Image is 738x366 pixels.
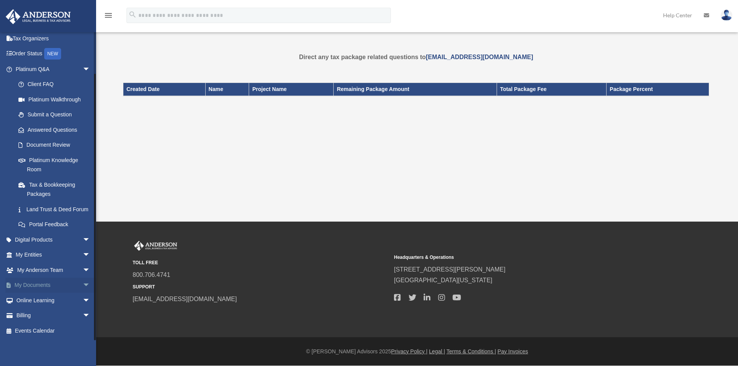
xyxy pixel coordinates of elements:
strong: Direct any tax package related questions to [299,54,533,60]
th: Total Package Fee [497,83,606,96]
th: Remaining Package Amount [334,83,497,96]
span: arrow_drop_down [83,278,98,293]
img: User Pic [721,10,732,21]
a: Client FAQ [11,77,102,92]
a: [EMAIL_ADDRESS][DOMAIN_NAME] [133,296,237,302]
a: menu [104,13,113,20]
small: Headquarters & Operations [394,253,650,262]
a: My Anderson Teamarrow_drop_down [5,262,102,278]
span: arrow_drop_down [83,308,98,324]
a: Tax Organizers [5,31,102,46]
img: Anderson Advisors Platinum Portal [3,9,73,24]
th: Name [205,83,249,96]
div: © [PERSON_NAME] Advisors 2025 [96,347,738,356]
a: My Documentsarrow_drop_down [5,278,102,293]
a: Online Learningarrow_drop_down [5,293,102,308]
span: arrow_drop_down [83,247,98,263]
a: Platinum Knowledge Room [11,152,102,177]
span: arrow_drop_down [83,262,98,278]
a: My Entitiesarrow_drop_down [5,247,102,263]
a: 800.706.4741 [133,272,170,278]
a: Tax & Bookkeeping Packages [11,177,98,202]
a: Events Calendar [5,323,102,338]
a: [EMAIL_ADDRESS][DOMAIN_NAME] [426,54,533,60]
a: Legal | [429,348,445,354]
i: menu [104,11,113,20]
i: search [128,10,137,19]
a: Billingarrow_drop_down [5,308,102,323]
a: Answered Questions [11,122,102,137]
small: SUPPORT [133,283,389,291]
span: arrow_drop_down [83,232,98,248]
a: Submit a Question [11,107,102,123]
a: Platinum Walkthrough [11,92,102,107]
th: Package Percent [607,83,709,96]
small: TOLL FREE [133,259,389,267]
a: [STREET_ADDRESS][PERSON_NAME] [394,266,505,273]
th: Created Date [123,83,206,96]
a: [GEOGRAPHIC_DATA][US_STATE] [394,277,492,283]
a: Platinum Q&Aarrow_drop_down [5,61,102,77]
a: Terms & Conditions | [447,348,496,354]
th: Project Name [249,83,334,96]
a: Pay Invoices [497,348,528,354]
a: Document Review [11,137,102,153]
a: Land Trust & Deed Forum [11,202,102,217]
span: arrow_drop_down [83,61,98,77]
div: NEW [44,48,61,60]
img: Anderson Advisors Platinum Portal [133,241,179,251]
a: Privacy Policy | [391,348,428,354]
span: arrow_drop_down [83,293,98,308]
a: Digital Productsarrow_drop_down [5,232,102,247]
a: Order StatusNEW [5,46,102,62]
a: Portal Feedback [11,217,102,232]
